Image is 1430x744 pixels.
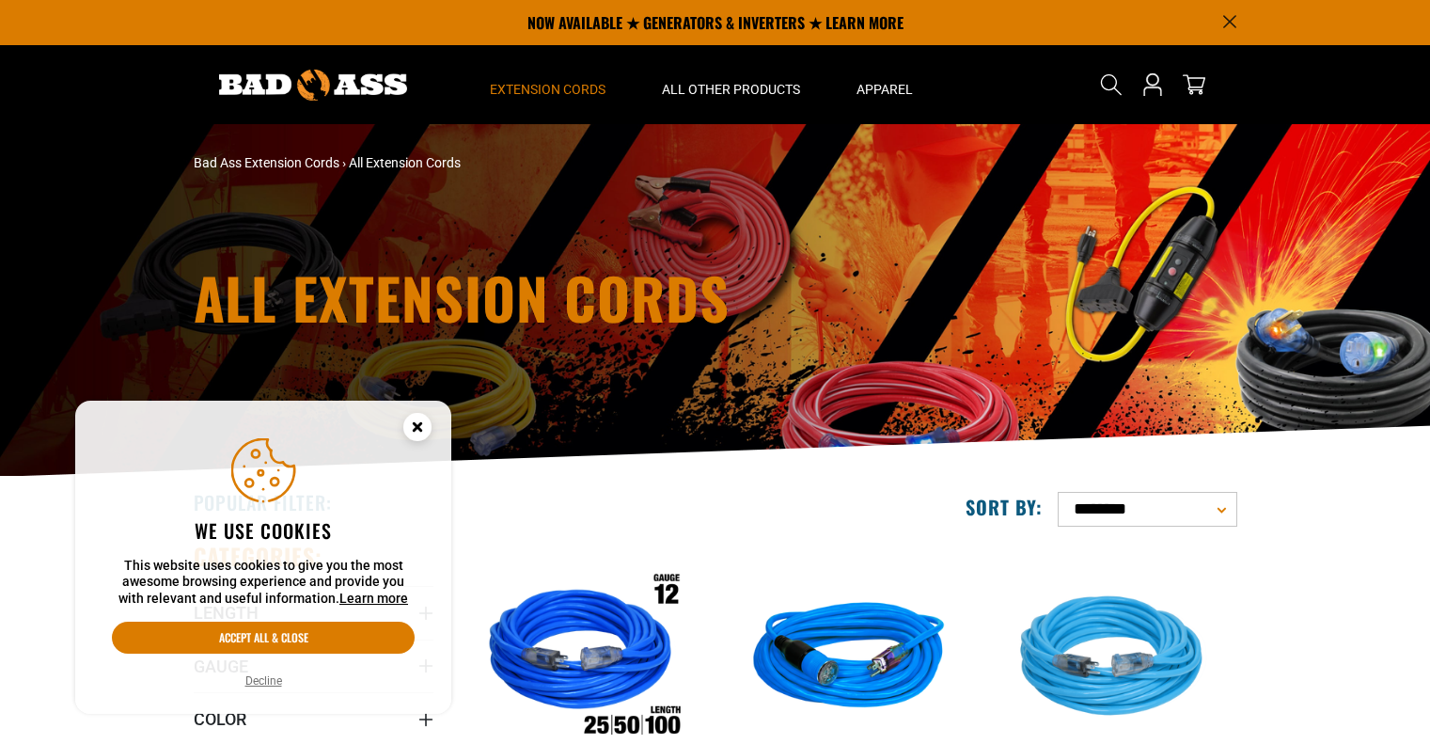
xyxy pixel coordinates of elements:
p: This website uses cookies to give you the most awesome browsing experience and provide you with r... [112,558,415,608]
span: All Other Products [662,81,800,98]
summary: Search [1096,70,1126,100]
span: Extension Cords [490,81,605,98]
span: Color [194,708,246,730]
button: Decline [240,672,288,690]
img: Bad Ass Extension Cords [219,70,407,101]
label: Sort by: [966,495,1043,519]
h1: All Extension Cords [194,269,880,325]
span: Apparel [856,81,913,98]
summary: Apparel [828,45,941,124]
span: All Extension Cords [349,155,461,170]
aside: Cookie Consent [75,401,451,715]
nav: breadcrumbs [194,153,880,173]
a: Learn more [339,591,408,606]
span: › [342,155,346,170]
h2: We use cookies [112,518,415,543]
button: Accept all & close [112,622,415,654]
summary: All Other Products [634,45,828,124]
summary: Extension Cords [462,45,634,124]
a: Bad Ass Extension Cords [194,155,339,170]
